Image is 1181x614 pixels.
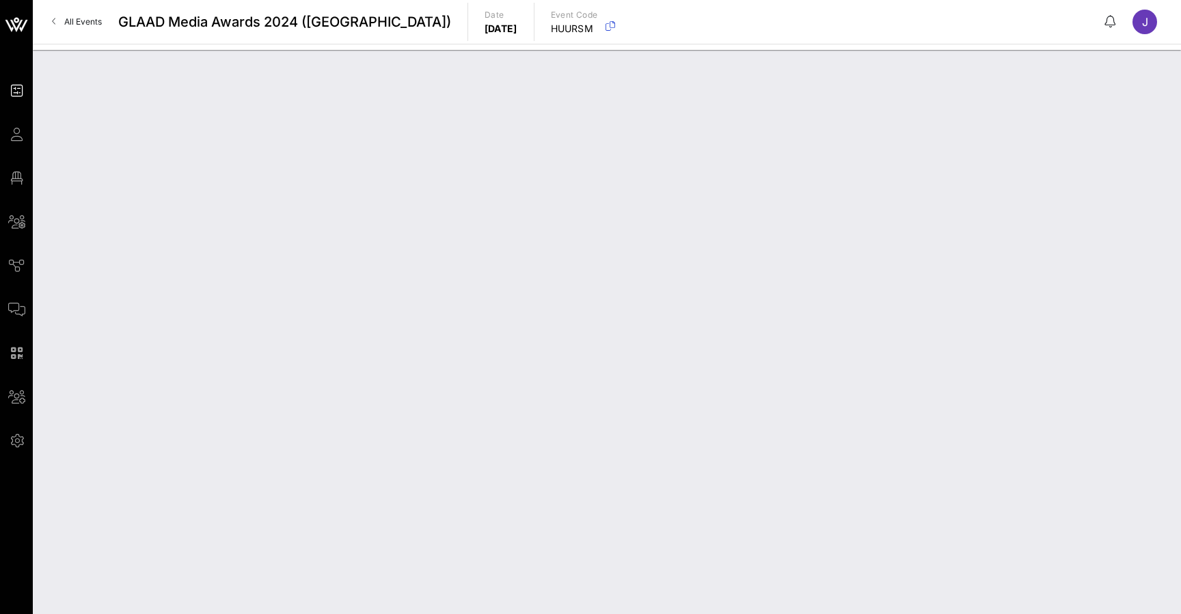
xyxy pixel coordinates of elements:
[1142,15,1148,29] span: J
[64,16,102,27] span: All Events
[1132,10,1157,34] div: J
[118,12,451,32] span: GLAAD Media Awards 2024 ([GEOGRAPHIC_DATA])
[44,11,110,33] a: All Events
[551,8,598,22] p: Event Code
[551,22,598,36] p: HUURSM
[485,8,517,22] p: Date
[485,22,517,36] p: [DATE]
